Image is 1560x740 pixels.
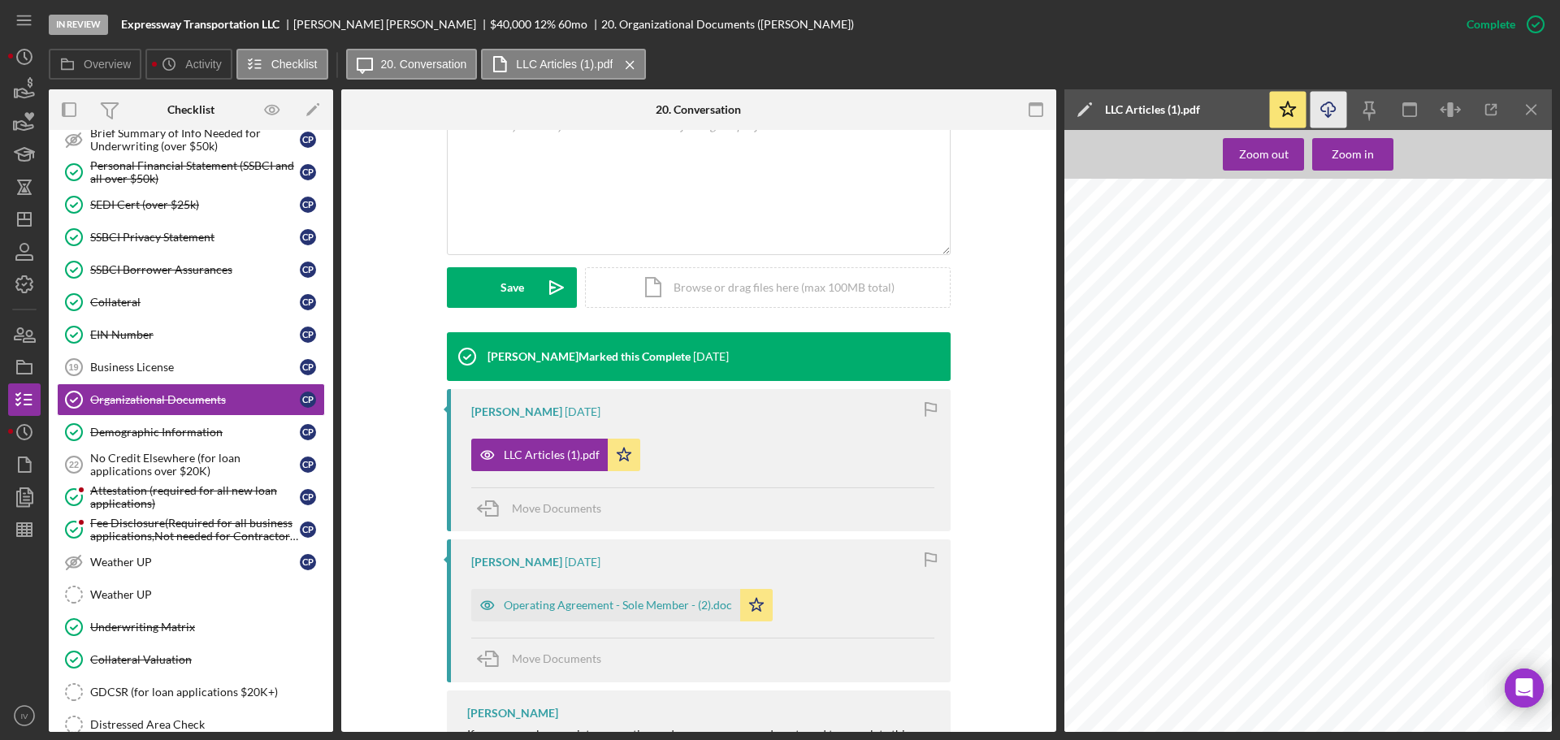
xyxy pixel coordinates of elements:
[49,15,108,35] div: In Review
[57,546,325,578] a: Weather UPCP
[90,296,300,309] div: Collateral
[57,643,325,676] a: Collateral Valuation
[500,267,524,308] div: Save
[167,103,214,116] div: Checklist
[90,263,300,276] div: SSBCI Borrower Assurances
[90,718,324,731] div: Distressed Area Check
[1105,103,1200,116] div: LLC Articles (1).pdf
[471,439,640,471] button: LLC Articles (1).pdf
[90,198,300,211] div: SEDI Cert (over $25k)
[271,58,318,71] label: Checklist
[145,49,232,80] button: Activity
[68,362,78,372] tspan: 19
[8,699,41,732] button: IV
[236,49,328,80] button: Checklist
[300,294,316,310] div: C P
[90,556,300,569] div: Weather UP
[512,651,601,665] span: Move Documents
[57,481,325,513] a: Attestation (required for all new loan applications)CP
[57,188,325,221] a: SEDI Cert (over $25k)CP
[346,49,478,80] button: 20. Conversation
[601,18,854,31] div: 20. Organizational Documents ([PERSON_NAME])
[300,197,316,213] div: C P
[121,18,279,31] b: Expressway Transportation LLC
[57,123,325,156] a: Brief Summary of Info Needed for Underwriting (over $50k)CP
[90,393,300,406] div: Organizational Documents
[57,286,325,318] a: CollateralCP
[90,452,300,478] div: No Credit Elsewhere (for loan applications over $20K)
[90,517,300,543] div: Fee Disclosure(Required for all business applications,Not needed for Contractor loans)
[504,599,732,612] div: Operating Agreement - Sole Member - (2).doc
[558,18,587,31] div: 60 mo
[471,556,562,569] div: [PERSON_NAME]
[57,416,325,448] a: Demographic InformationCP
[300,164,316,180] div: C P
[20,712,28,721] text: IV
[381,58,467,71] label: 20. Conversation
[90,159,300,185] div: Personal Financial Statement (SSBCI and all over $50k)
[534,18,556,31] div: 12 %
[300,521,316,538] div: C P
[471,488,617,529] button: Move Documents
[300,392,316,408] div: C P
[1312,138,1393,171] button: Zoom in
[90,231,300,244] div: SSBCI Privacy Statement
[49,49,141,80] button: Overview
[1450,8,1552,41] button: Complete
[1239,138,1289,171] div: Zoom out
[90,328,300,341] div: EIN Number
[481,49,646,80] button: LLC Articles (1).pdf
[1223,138,1304,171] button: Zoom out
[471,638,617,679] button: Move Documents
[90,588,324,601] div: Weather UP
[293,18,490,31] div: [PERSON_NAME] [PERSON_NAME]
[565,556,600,569] time: 2025-08-18 16:27
[565,405,600,418] time: 2025-08-18 16:28
[57,221,325,253] a: SSBCI Privacy StatementCP
[487,350,691,363] div: [PERSON_NAME] Marked this Complete
[693,350,729,363] time: 2025-08-18 16:28
[471,589,773,621] button: Operating Agreement - Sole Member - (2).doc
[57,513,325,546] a: Fee Disclosure(Required for all business applications,Not needed for Contractor loans)CP
[57,448,325,481] a: 22No Credit Elsewhere (for loan applications over $20K)CP
[57,578,325,611] a: Weather UP
[90,484,300,510] div: Attestation (required for all new loan applications)
[90,653,324,666] div: Collateral Valuation
[490,17,531,31] span: $40,000
[471,405,562,418] div: [PERSON_NAME]
[300,489,316,505] div: C P
[300,262,316,278] div: C P
[57,611,325,643] a: Underwriting Matrix
[300,327,316,343] div: C P
[1505,669,1544,708] div: Open Intercom Messenger
[467,707,558,720] div: [PERSON_NAME]
[300,359,316,375] div: C P
[57,318,325,351] a: EIN NumberCP
[84,58,131,71] label: Overview
[1332,138,1374,171] div: Zoom in
[300,424,316,440] div: C P
[90,127,300,153] div: Brief Summary of Info Needed for Underwriting (over $50k)
[447,267,577,308] button: Save
[656,103,741,116] div: 20. Conversation
[516,58,613,71] label: LLC Articles (1).pdf
[69,460,79,470] tspan: 22
[90,361,300,374] div: Business License
[1467,8,1515,41] div: Complete
[300,132,316,148] div: C P
[504,448,600,461] div: LLC Articles (1).pdf
[57,253,325,286] a: SSBCI Borrower AssurancesCP
[512,501,601,515] span: Move Documents
[300,229,316,245] div: C P
[300,554,316,570] div: C P
[57,351,325,383] a: 19Business LicenseCP
[300,457,316,473] div: C P
[185,58,221,71] label: Activity
[90,686,324,699] div: GDCSR (for loan applications $20K+)
[90,426,300,439] div: Demographic Information
[57,156,325,188] a: Personal Financial Statement (SSBCI and all over $50k)CP
[57,676,325,708] a: GDCSR (for loan applications $20K+)
[90,621,324,634] div: Underwriting Matrix
[57,383,325,416] a: Organizational DocumentsCP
